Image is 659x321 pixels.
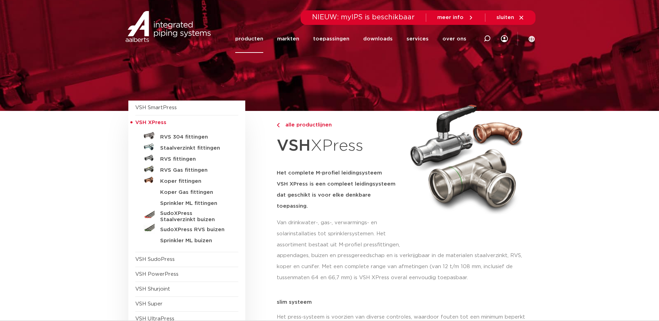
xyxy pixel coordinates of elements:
a: Sprinkler ML fittingen [135,197,238,208]
h5: Koper fittingen [160,178,229,185]
a: downloads [363,25,393,53]
p: slim systeem [277,300,531,305]
strong: VSH [277,138,311,154]
span: alle productlijnen [281,122,332,128]
a: VSH SmartPress [135,105,177,110]
a: markten [277,25,299,53]
a: VSH Super [135,301,163,306]
a: Koper Gas fittingen [135,186,238,197]
span: sluiten [496,15,514,20]
a: services [406,25,429,53]
h5: Koper Gas fittingen [160,189,229,196]
a: toepassingen [313,25,349,53]
span: meer info [437,15,464,20]
a: alle productlijnen [277,121,402,129]
span: NIEUW: myIPS is beschikbaar [312,14,415,21]
h5: RVS 304 fittingen [160,134,229,140]
h5: Sprinkler ML buizen [160,238,229,244]
a: over ons [442,25,466,53]
h1: XPress [277,133,402,159]
a: Staalverzinkt fittingen [135,141,238,152]
a: meer info [437,15,474,21]
h5: RVS fittingen [160,156,229,162]
span: VSH XPress [135,120,166,125]
p: appendages, buizen en pressgereedschap en is verkrijgbaar in de materialen staalverzinkt, RVS, ko... [277,250,531,283]
a: Koper fittingen [135,174,238,186]
a: RVS Gas fittingen [135,163,238,174]
nav: Menu [235,25,466,53]
div: my IPS [501,25,508,53]
img: chevron-right.svg [277,123,280,128]
a: RVS fittingen [135,152,238,163]
a: sluiten [496,15,524,21]
a: VSH PowerPress [135,272,179,277]
a: VSH SudoPress [135,257,175,262]
a: VSH Shurjoint [135,286,170,292]
a: SudoXPress RVS buizen [135,223,238,234]
a: RVS 304 fittingen [135,130,238,141]
h5: RVS Gas fittingen [160,167,229,173]
a: SudoXPress Staalverzinkt buizen [135,208,238,223]
h5: Staalverzinkt fittingen [160,145,229,151]
h5: Sprinkler ML fittingen [160,200,229,207]
a: Sprinkler ML buizen [135,234,238,245]
h5: SudoXPress Staalverzinkt buizen [160,210,229,223]
h5: SudoXPress RVS buizen [160,227,229,233]
p: Van drinkwater-, gas-, verwarmings- en solarinstallaties tot sprinklersystemen. Het assortiment b... [277,217,402,251]
a: producten [235,25,263,53]
h5: Het complete M-profiel leidingsysteem VSH XPress is een compleet leidingsysteem dat geschikt is v... [277,168,402,212]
